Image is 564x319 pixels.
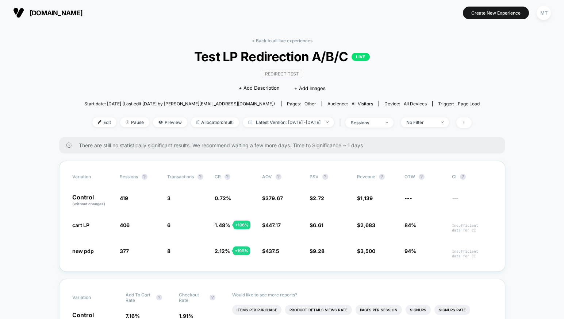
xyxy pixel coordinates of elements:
li: Signups [406,305,431,315]
span: $ [262,195,283,201]
span: 1.48 % [215,222,230,228]
button: [DOMAIN_NAME] [11,7,85,19]
span: AOV [262,174,272,179]
span: 2,683 [360,222,375,228]
span: $ [357,195,373,201]
span: 84% [404,222,416,228]
span: Latest Version: [DATE] - [DATE] [243,117,334,127]
span: $ [310,195,324,201]
img: end [441,121,444,123]
span: --- [452,196,492,207]
div: No Filter [406,120,436,125]
span: Revenue [357,174,375,179]
span: $ [310,222,323,228]
span: Pause [120,117,149,127]
div: MT [537,6,551,20]
button: ? [460,174,466,180]
span: Variation [72,174,112,180]
span: There are still no statistically significant results. We recommend waiting a few more days . Time... [79,142,491,148]
span: Transactions [167,174,194,179]
span: CR [215,174,221,179]
span: $ [262,248,279,254]
span: OTW [404,174,445,180]
span: other [304,101,316,106]
img: edit [98,120,101,124]
button: MT [534,5,553,20]
span: Page Load [458,101,480,106]
div: + 106 % [233,221,250,229]
span: Allocation: multi [191,117,239,127]
span: all devices [404,101,427,106]
p: Control [72,194,112,207]
span: Start date: [DATE] (Last edit [DATE] by [PERSON_NAME][EMAIL_ADDRESS][DOMAIN_NAME]) [84,101,275,106]
span: CI [452,174,492,180]
p: Would like to see more reports? [232,292,492,297]
span: 3,500 [360,248,375,254]
span: 1.91 % [179,313,193,319]
span: All Visitors [352,101,373,106]
button: ? [225,174,230,180]
span: 2.72 [313,195,324,201]
span: + Add Images [294,85,326,91]
button: ? [156,295,162,300]
button: ? [322,174,328,180]
span: 3 [167,195,170,201]
span: (without changes) [72,202,105,206]
div: Trigger: [438,101,480,106]
span: Insufficient data for CI [452,223,492,233]
span: 2.12 % [215,248,230,254]
span: PSV [310,174,319,179]
div: sessions [351,120,380,125]
span: Insufficient data for CI [452,249,492,258]
img: rebalance [196,120,199,124]
img: end [385,122,388,123]
span: --- [404,195,412,201]
span: Checkout Rate [179,292,206,303]
span: [DOMAIN_NAME] [30,9,83,17]
li: Product Details Views Rate [285,305,352,315]
span: 419 [120,195,128,201]
div: Pages: [287,101,316,106]
button: Create New Experience [463,7,529,19]
span: 377 [120,248,129,254]
p: LIVE [352,53,370,61]
span: Variation [72,292,112,303]
a: < Back to all live experiences [252,38,312,43]
span: Device: [379,101,432,106]
button: ? [142,174,147,180]
span: Add To Cart Rate [126,292,153,303]
span: Test LP Redirection A/B/C [104,49,460,64]
img: end [126,120,129,124]
div: + 196 % [233,246,250,255]
button: ? [419,174,425,180]
span: | [338,117,345,128]
span: new pdp [72,248,94,254]
li: Pages Per Session [356,305,402,315]
span: $ [357,248,375,254]
span: $ [310,248,325,254]
span: $ [262,222,281,228]
span: cart LP [72,222,89,228]
span: 9.28 [313,248,325,254]
span: $ [357,222,375,228]
span: Sessions [120,174,138,179]
span: + Add Description [239,85,280,92]
span: 6.61 [313,222,323,228]
span: 1,139 [360,195,373,201]
li: Signups Rate [434,305,470,315]
button: ? [197,174,203,180]
span: Preview [153,117,187,127]
span: 0.72 % [215,195,231,201]
span: 437.5 [265,248,279,254]
img: calendar [248,120,252,124]
button: ? [276,174,281,180]
span: 406 [120,222,130,228]
span: 6 [167,222,170,228]
button: ? [379,174,385,180]
img: Visually logo [13,7,24,18]
span: 7.16 % [126,313,140,319]
li: Items Per Purchase [232,305,281,315]
span: Edit [92,117,116,127]
button: ? [210,295,215,300]
div: Audience: [327,101,373,106]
